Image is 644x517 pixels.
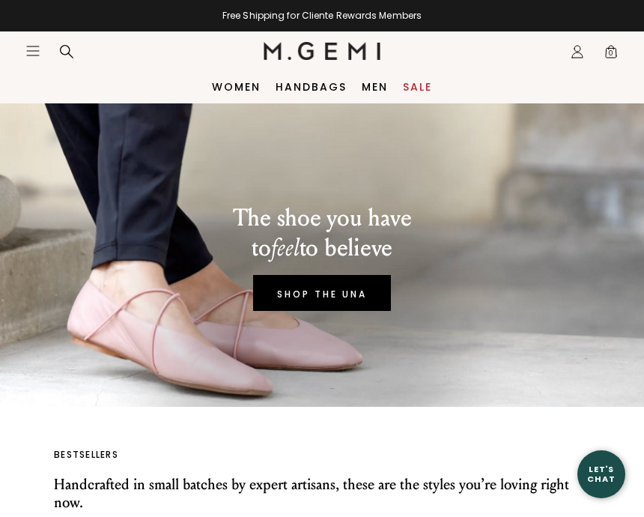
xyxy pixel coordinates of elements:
[253,275,391,311] a: SHOP THE UNA
[54,449,590,461] p: BESTSELLERS
[403,81,432,93] a: Sale
[233,233,412,263] p: to to believe
[271,234,300,262] em: feel
[604,47,619,62] span: 0
[362,81,388,93] a: Men
[264,42,381,60] img: M.Gemi
[233,203,412,233] p: The shoe you have
[577,465,625,483] div: Let's Chat
[54,476,590,512] p: Handcrafted in small batches by expert artisans, these are the styles you’re loving right now.
[212,81,261,93] a: Women
[25,43,40,58] button: Open site menu
[276,81,347,93] a: Handbags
